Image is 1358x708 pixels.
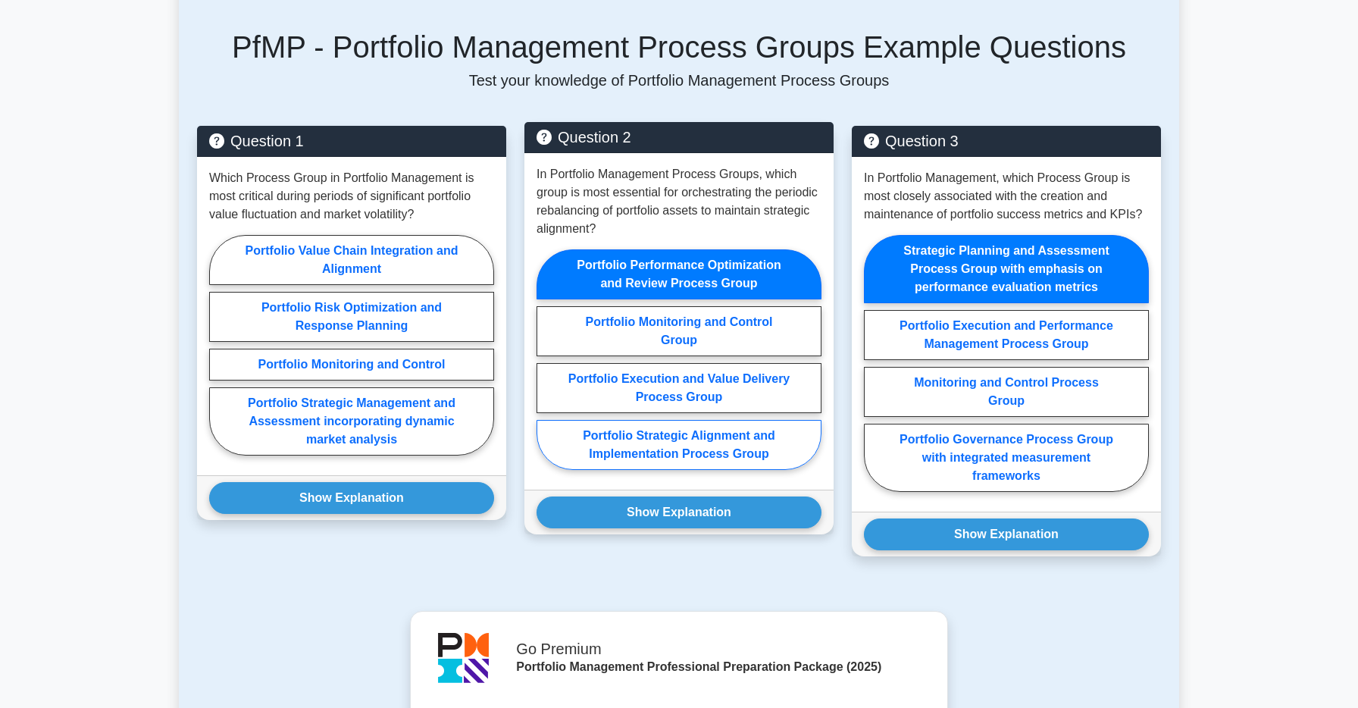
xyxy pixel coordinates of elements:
[537,249,821,299] label: Portfolio Performance Optimization and Review Process Group
[864,235,1149,303] label: Strategic Planning and Assessment Process Group with emphasis on performance evaluation metrics
[197,29,1161,65] h5: PfMP - Portfolio Management Process Groups Example Questions
[537,363,821,413] label: Portfolio Execution and Value Delivery Process Group
[537,420,821,470] label: Portfolio Strategic Alignment and Implementation Process Group
[209,349,494,381] label: Portfolio Monitoring and Control
[864,310,1149,360] label: Portfolio Execution and Performance Management Process Group
[209,387,494,456] label: Portfolio Strategic Management and Assessment incorporating dynamic market analysis
[197,71,1161,89] p: Test your knowledge of Portfolio Management Process Groups
[209,132,494,150] h5: Question 1
[864,518,1149,550] button: Show Explanation
[864,169,1149,224] p: In Portfolio Management, which Process Group is most closely associated with the creation and mai...
[209,235,494,285] label: Portfolio Value Chain Integration and Alignment
[537,165,821,238] p: In Portfolio Management Process Groups, which group is most essential for orchestrating the perio...
[537,128,821,146] h5: Question 2
[209,292,494,342] label: Portfolio Risk Optimization and Response Planning
[864,132,1149,150] h5: Question 3
[209,169,494,224] p: Which Process Group in Portfolio Management is most critical during periods of significant portfo...
[864,424,1149,492] label: Portfolio Governance Process Group with integrated measurement frameworks
[864,367,1149,417] label: Monitoring and Control Process Group
[209,482,494,514] button: Show Explanation
[537,306,821,356] label: Portfolio Monitoring and Control Group
[537,497,821,528] button: Show Explanation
